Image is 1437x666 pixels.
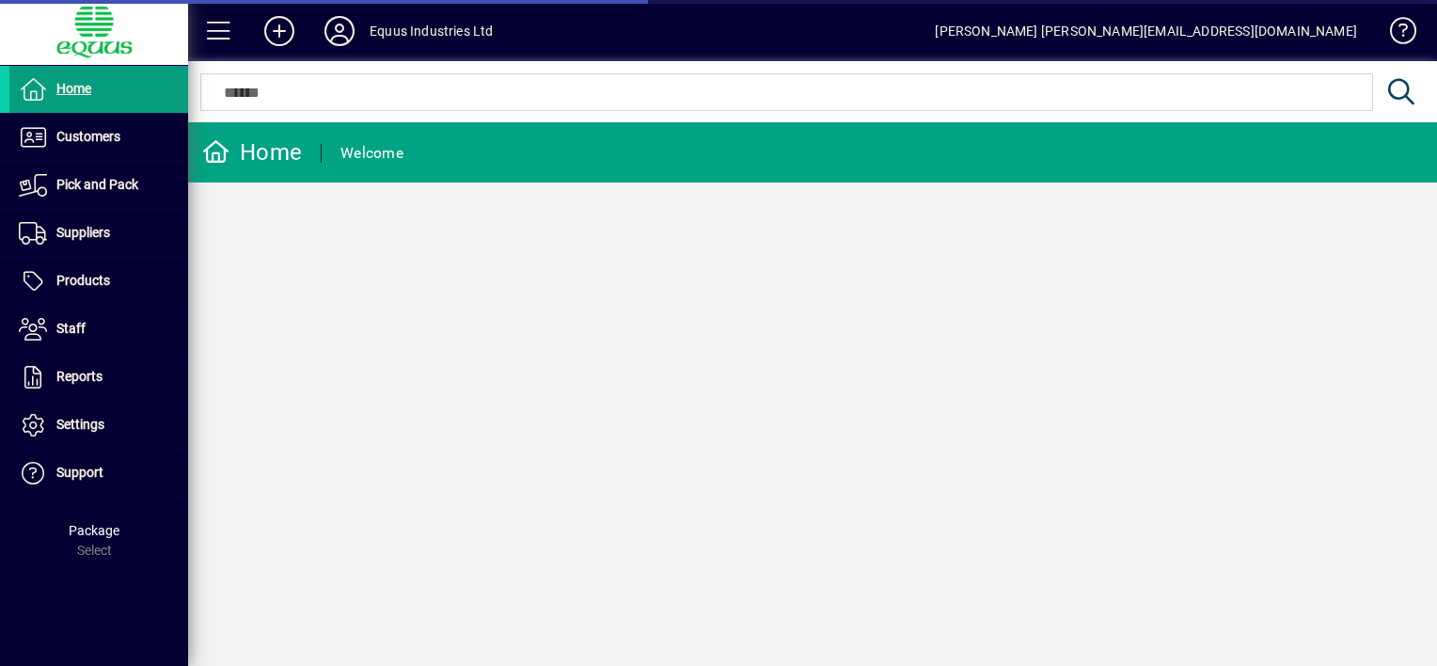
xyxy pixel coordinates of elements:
[56,369,103,384] span: Reports
[56,225,110,240] span: Suppliers
[9,306,188,353] a: Staff
[370,16,494,46] div: Equus Industries Ltd
[56,417,104,432] span: Settings
[9,258,188,305] a: Products
[9,210,188,257] a: Suppliers
[309,14,370,48] button: Profile
[56,81,91,96] span: Home
[56,129,120,144] span: Customers
[56,321,86,336] span: Staff
[69,523,119,538] span: Package
[56,273,110,288] span: Products
[202,137,302,167] div: Home
[935,16,1357,46] div: [PERSON_NAME] [PERSON_NAME][EMAIL_ADDRESS][DOMAIN_NAME]
[340,138,403,168] div: Welcome
[9,114,188,161] a: Customers
[9,162,188,209] a: Pick and Pack
[56,465,103,480] span: Support
[1376,4,1413,65] a: Knowledge Base
[9,450,188,497] a: Support
[9,402,188,449] a: Settings
[56,177,138,192] span: Pick and Pack
[249,14,309,48] button: Add
[9,354,188,401] a: Reports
